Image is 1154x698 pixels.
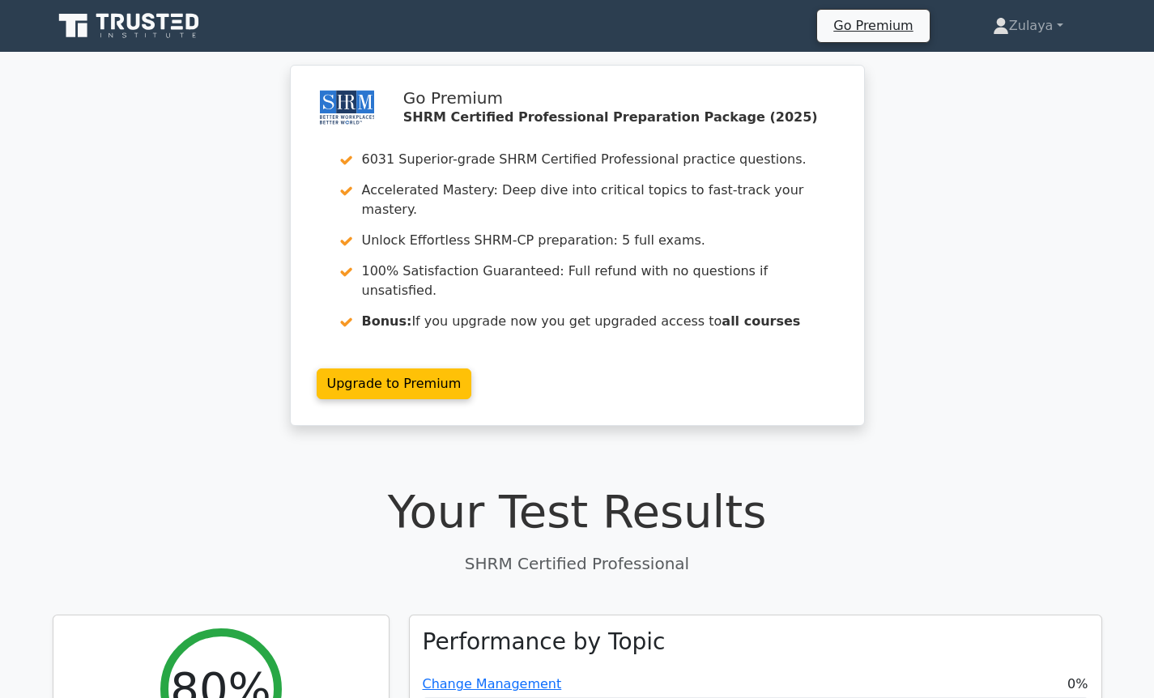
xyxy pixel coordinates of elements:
a: Go Premium [824,15,922,36]
h1: Your Test Results [53,484,1102,538]
span: 0% [1067,675,1088,694]
a: Upgrade to Premium [317,368,472,399]
a: Change Management [423,676,562,692]
p: SHRM Certified Professional [53,551,1102,576]
h3: Performance by Topic [423,628,666,656]
a: Zulaya [954,10,1102,42]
